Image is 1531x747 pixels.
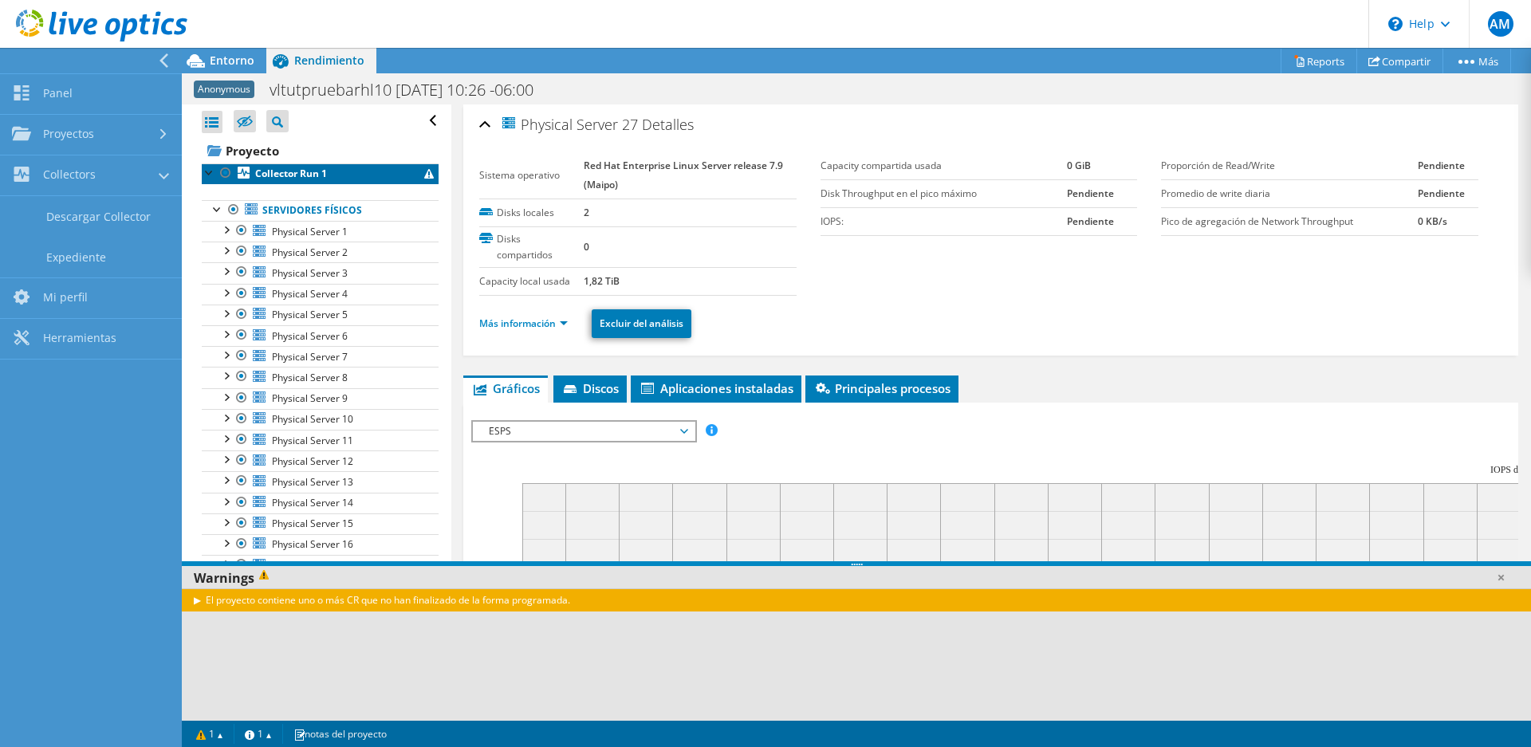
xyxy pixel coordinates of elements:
[272,434,353,447] span: Physical Server 11
[202,534,439,555] a: Physical Server 16
[1067,187,1114,200] b: Pendiente
[202,430,439,450] a: Physical Server 11
[1067,159,1091,172] b: 0 GiB
[813,380,950,396] span: Principales procesos
[202,221,439,242] a: Physical Server 1
[202,242,439,262] a: Physical Server 2
[182,588,1531,611] div: El proyecto contiene uno o más CR que no han finalizado de la forma programada.
[584,274,620,288] b: 1,82 TiB
[272,412,353,426] span: Physical Server 10
[479,205,584,221] label: Disks locales
[1418,187,1465,200] b: Pendiente
[262,81,558,99] h1: vltutpruebarhl10 [DATE] 10:26 -06:00
[272,559,353,572] span: Physical Server 17
[202,493,439,513] a: Physical Server 14
[202,200,439,221] a: Servidores físicos
[1281,49,1357,73] a: Reports
[821,214,1067,230] label: IOPS:
[1442,49,1511,73] a: Más
[194,81,254,98] span: Anonymous
[584,240,589,254] b: 0
[272,308,348,321] span: Physical Server 5
[202,409,439,430] a: Physical Server 10
[202,284,439,305] a: Physical Server 4
[1418,159,1465,172] b: Pendiente
[584,206,589,219] b: 2
[821,186,1067,202] label: Disk Throughput en el pico máximo
[202,262,439,283] a: Physical Server 3
[1161,214,1418,230] label: Pico de agregación de Network Throughput
[272,329,348,343] span: Physical Server 6
[821,158,1067,174] label: Capacity compartida usada
[272,537,353,551] span: Physical Server 16
[1161,186,1418,202] label: Promedio de write diaria
[272,475,353,489] span: Physical Server 13
[584,159,783,191] b: Red Hat Enterprise Linux Server release 7.9 (Maipo)
[282,724,398,744] a: notas del proyecto
[500,115,638,133] span: Physical Server 27
[202,346,439,367] a: Physical Server 7
[294,53,364,68] span: Rendimiento
[642,115,694,134] span: Detalles
[272,266,348,280] span: Physical Server 3
[471,380,540,396] span: Gráficos
[210,53,254,68] span: Entorno
[272,350,348,364] span: Physical Server 7
[479,316,568,330] a: Más información
[272,454,353,468] span: Physical Server 12
[479,273,584,289] label: Capacity local usada
[639,380,793,396] span: Aplicaciones instaladas
[479,231,584,263] label: Disks compartidos
[1356,49,1443,73] a: Compartir
[202,305,439,325] a: Physical Server 5
[202,555,439,576] a: Physical Server 17
[1388,17,1403,31] svg: \n
[202,450,439,471] a: Physical Server 12
[202,367,439,387] a: Physical Server 8
[202,325,439,346] a: Physical Server 6
[234,724,283,744] a: 1
[185,724,234,744] a: 1
[272,246,348,259] span: Physical Server 2
[1067,214,1114,228] b: Pendiente
[479,167,584,183] label: Sistema operativo
[272,517,353,530] span: Physical Server 15
[561,380,619,396] span: Discos
[1488,11,1513,37] span: AM
[592,309,691,338] a: Excluir del análisis
[202,513,439,534] a: Physical Server 15
[202,388,439,409] a: Physical Server 9
[202,163,439,184] a: Collector Run 1
[272,225,348,238] span: Physical Server 1
[202,138,439,163] a: Proyecto
[182,566,1531,590] div: Warnings
[272,496,353,509] span: Physical Server 14
[481,422,686,441] span: ESPS
[272,371,348,384] span: Physical Server 8
[272,391,348,405] span: Physical Server 9
[1418,214,1447,228] b: 0 KB/s
[255,167,327,180] b: Collector Run 1
[202,471,439,492] a: Physical Server 13
[272,287,348,301] span: Physical Server 4
[1161,158,1418,174] label: Proporción de Read/Write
